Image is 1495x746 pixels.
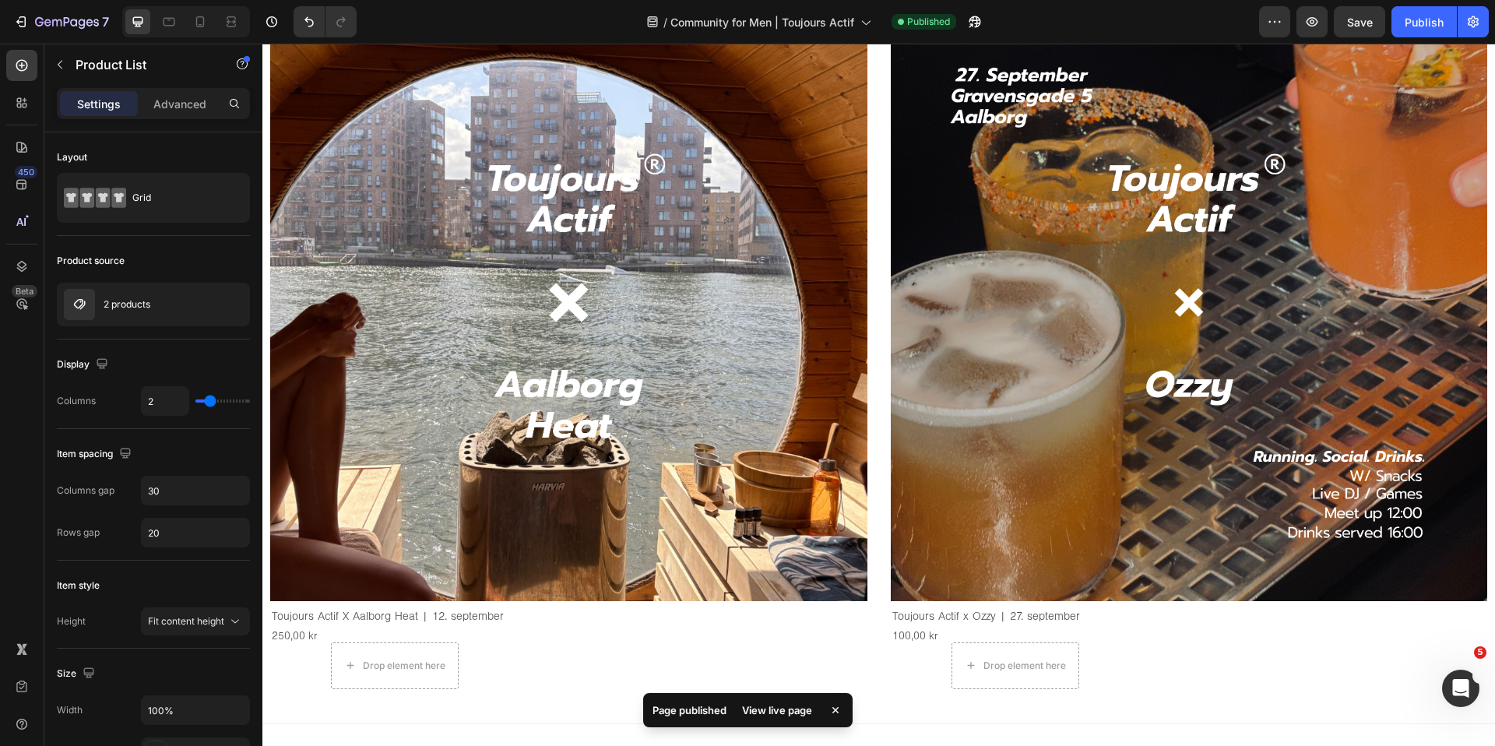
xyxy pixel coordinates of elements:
div: Undo/Redo [294,6,357,37]
iframe: Design area [262,44,1495,746]
p: 2 products [104,299,150,310]
div: Drop element here [100,616,183,628]
span: Fit content height [148,615,224,627]
div: Columns gap [57,484,114,498]
span: Community for Men | Toujours Actif [670,14,854,30]
div: 250,00 kr [8,583,56,606]
p: Page published [653,702,726,718]
div: Size [57,663,98,684]
button: 7 [6,6,116,37]
span: Published [907,15,950,29]
div: Columns [57,394,96,408]
h2: Toujours Actif x Ozzy | 27. september [628,562,1226,586]
div: Layout [57,150,87,164]
div: Product source [57,254,125,268]
div: Height [57,614,86,628]
div: 100,00 kr [628,583,677,606]
input: Auto [142,519,249,547]
img: product feature img [64,289,95,320]
p: 7 [102,12,109,31]
div: Item spacing [57,444,135,465]
div: View live page [733,699,821,721]
div: Drop element here [721,616,804,628]
input: Auto [142,477,249,505]
div: Width [57,703,83,717]
button: Save [1334,6,1385,37]
p: Product List [76,55,208,74]
span: / [663,14,667,30]
span: 5 [1474,646,1486,659]
div: Item style [57,579,100,593]
button: Publish [1391,6,1457,37]
div: Display [57,354,111,375]
p: Settings [77,96,121,112]
h2: Toujours Actif X Aalborg Heat | 12. september [8,562,605,586]
div: 450 [15,166,37,178]
input: Auto [142,696,249,724]
p: Advanced [153,96,206,112]
div: Grid [132,180,227,216]
button: Fit content height [141,607,250,635]
iframe: Intercom live chat [1442,670,1479,707]
span: Save [1347,16,1373,29]
input: Auto [142,387,188,415]
div: Publish [1405,14,1444,30]
div: Rows gap [57,526,100,540]
div: Beta [12,285,37,297]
